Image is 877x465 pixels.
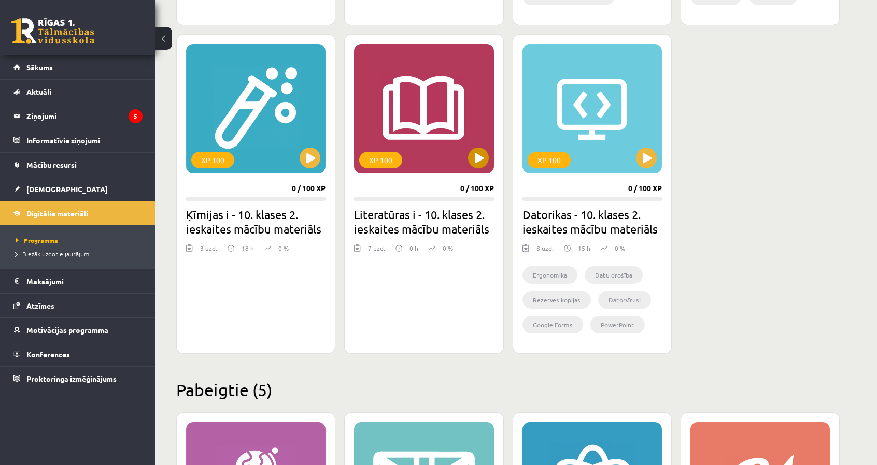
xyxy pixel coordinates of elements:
[13,269,143,293] a: Maksājumi
[13,177,143,201] a: [DEMOGRAPHIC_DATA]
[26,301,54,310] span: Atzīmes
[26,160,77,169] span: Mācību resursi
[13,201,143,225] a: Digitālie materiāli
[13,367,143,390] a: Proktoringa izmēģinājums
[16,250,91,258] span: Biežāk uzdotie jautājumi
[26,209,88,218] span: Digitālie materiāli
[615,243,625,253] p: 0 %
[13,318,143,342] a: Motivācijas programma
[13,128,143,152] a: Informatīvie ziņojumi
[200,243,217,259] div: 3 uzd.
[16,249,145,258] a: Biežāk uzdotie jautājumi
[13,104,143,128] a: Ziņojumi5
[26,87,51,96] span: Aktuāli
[16,236,58,244] span: Programma
[578,243,590,253] p: 15 h
[13,153,143,177] a: Mācību resursi
[590,316,645,333] li: PowerPoint
[443,243,453,253] p: 0 %
[13,55,143,79] a: Sākums
[354,207,493,236] h2: Literatūras i - 10. klases 2. ieskaites mācību materiāls
[186,207,326,236] h2: Ķīmijas i - 10. klases 2. ieskaites mācību materiāls
[522,266,577,284] li: Ergonomika
[176,380,840,400] h2: Pabeigtie (5)
[598,291,651,309] li: Datorvīrusi
[11,18,94,44] a: Rīgas 1. Tālmācības vidusskola
[522,316,583,333] li: Google Forms
[536,243,554,259] div: 8 uzd.
[26,104,143,128] legend: Ziņojumi
[359,152,402,168] div: XP 100
[16,236,145,245] a: Programma
[26,63,53,72] span: Sākums
[522,291,591,309] li: Rezerves kopijas
[26,128,143,152] legend: Informatīvie ziņojumi
[26,184,108,194] span: [DEMOGRAPHIC_DATA]
[522,207,662,236] h2: Datorikas - 10. klases 2. ieskaites mācību materiāls
[13,294,143,317] a: Atzīmes
[368,243,385,259] div: 7 uzd.
[13,80,143,104] a: Aktuāli
[26,269,143,293] legend: Maksājumi
[409,243,418,253] p: 0 h
[26,374,117,383] span: Proktoringa izmēģinājums
[242,243,254,253] p: 18 h
[26,350,70,359] span: Konferences
[13,342,143,366] a: Konferences
[278,243,289,253] p: 0 %
[585,266,643,284] li: Datu drošība
[191,152,234,168] div: XP 100
[26,325,108,335] span: Motivācijas programma
[528,152,571,168] div: XP 100
[129,109,143,123] i: 5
